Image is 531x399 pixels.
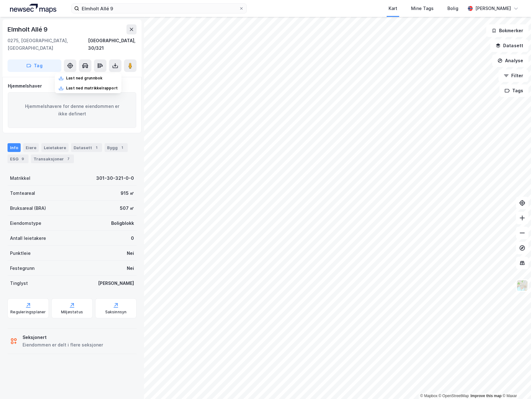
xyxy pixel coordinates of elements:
div: Eiendommen er delt i flere seksjoner [23,341,103,349]
div: Antall leietakere [10,235,46,242]
div: 0275, [GEOGRAPHIC_DATA], [GEOGRAPHIC_DATA] [8,37,88,52]
div: Punktleie [10,250,31,257]
div: Reguleringsplaner [10,310,46,315]
div: Miljøstatus [61,310,83,315]
a: Improve this map [471,394,502,398]
div: Kontrollprogram for chat [500,369,531,399]
div: [GEOGRAPHIC_DATA], 30/321 [88,37,137,52]
a: OpenStreetMap [439,394,469,398]
div: 1 [93,144,100,151]
div: Bruksareal (BRA) [10,205,46,212]
div: Nei [127,265,134,272]
button: Analyse [492,54,528,67]
button: Datasett [490,39,528,52]
div: Bolig [447,5,458,12]
div: 507 ㎡ [120,205,134,212]
div: Bygg [105,143,128,152]
div: Matrikkel [10,174,30,182]
div: Hjemmelshaver [8,82,136,90]
div: 7 [65,156,71,162]
div: ESG [8,154,28,163]
button: Filter [498,69,528,82]
a: Mapbox [420,394,437,398]
div: Tomteareal [10,189,35,197]
div: Hjemmelshavere for denne eiendommen er ikke definert [8,92,136,128]
div: 1 [119,144,125,151]
div: [PERSON_NAME] [98,280,134,287]
div: Kart [389,5,397,12]
input: Søk på adresse, matrikkel, gårdeiere, leietakere eller personer [79,4,239,13]
div: 301-30-321-0-0 [96,174,134,182]
div: Tinglyst [10,280,28,287]
div: [PERSON_NAME] [475,5,511,12]
div: 0 [131,235,134,242]
div: 915 ㎡ [121,189,134,197]
button: Tags [499,84,528,97]
div: 9 [20,156,26,162]
div: Mine Tags [411,5,434,12]
div: Eiere [23,143,39,152]
div: Datasett [71,143,102,152]
button: Tag [8,59,61,72]
div: Last ned grunnbok [66,76,102,81]
div: Eiendomstype [10,220,41,227]
div: Seksjonert [23,334,103,341]
div: Elmholt Allé 9 [8,24,49,34]
img: Z [516,280,528,291]
div: Transaksjoner [31,154,74,163]
div: Festegrunn [10,265,34,272]
div: Leietakere [41,143,69,152]
div: Info [8,143,21,152]
div: Nei [127,250,134,257]
div: Saksinnsyn [105,310,127,315]
button: Bokmerker [486,24,528,37]
img: logo.a4113a55bc3d86da70a041830d287a7e.svg [10,4,56,13]
div: Last ned matrikkelrapport [66,86,118,91]
iframe: Chat Widget [500,369,531,399]
div: Boligblokk [111,220,134,227]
